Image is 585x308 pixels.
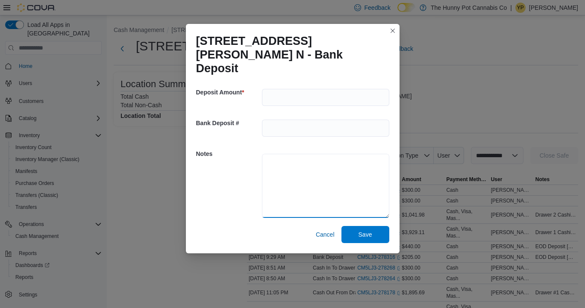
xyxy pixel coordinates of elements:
button: Cancel [312,226,338,243]
button: Closes this modal window [388,26,398,36]
h5: Deposit Amount [196,84,260,101]
button: Save [341,226,389,243]
h5: Notes [196,145,260,162]
span: Cancel [316,230,335,239]
h5: Bank Deposit # [196,114,260,132]
span: Save [359,230,372,239]
h1: [STREET_ADDRESS][PERSON_NAME] N - Bank Deposit [196,34,382,75]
